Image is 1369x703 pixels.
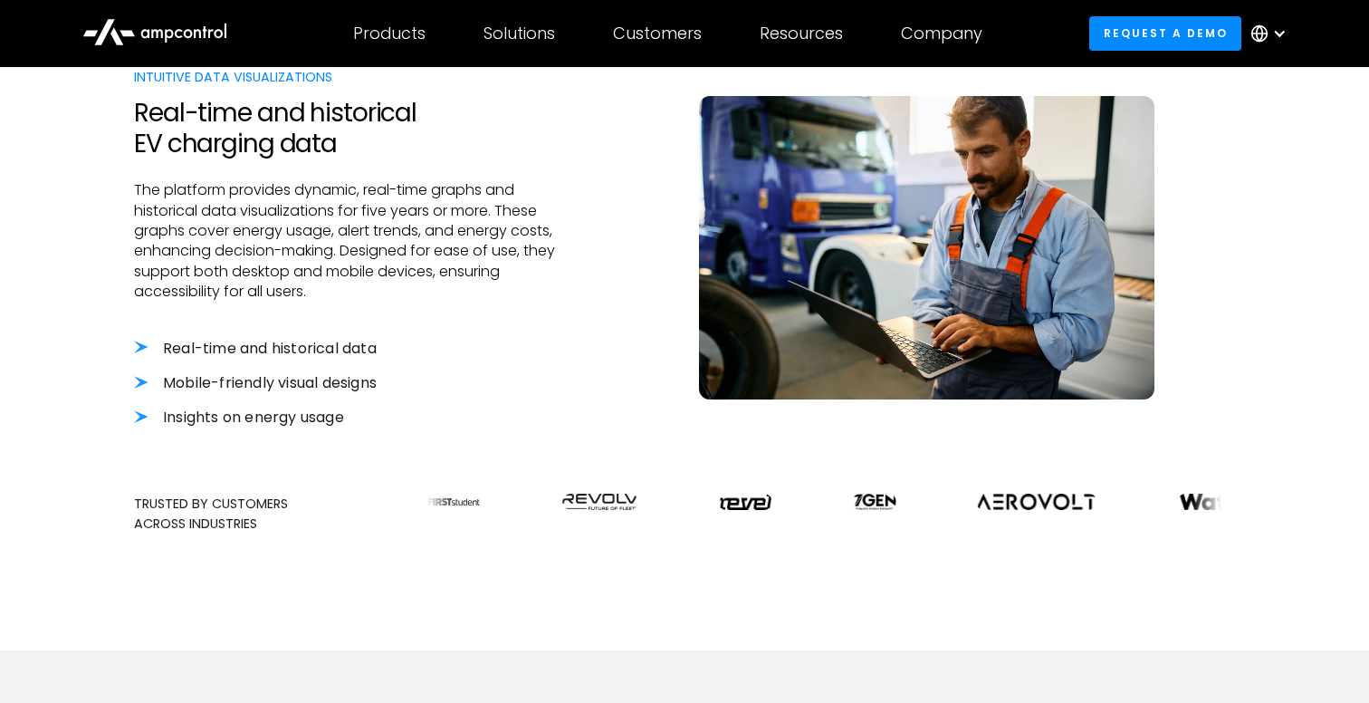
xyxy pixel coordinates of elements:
[901,24,982,43] div: Company
[613,24,702,43] div: Customers
[134,67,563,87] div: Intuitive Data Visualizations
[483,24,555,43] div: Solutions
[134,180,563,302] p: The platform provides dynamic, real-time graphs and historical data visualizations for five years...
[353,24,426,43] div: Products
[134,373,563,393] li: Mobile-friendly visual designs
[134,98,563,159] h2: Real-time and historical EV charging data
[1089,16,1241,50] a: Request a demo
[134,339,563,359] li: Real-time and historical data
[760,24,843,43] div: Resources
[134,408,563,428] li: Insights on energy usage
[134,494,398,534] div: Trusted By Customers Across Industries
[699,96,1154,400] img: business man and woman working at computer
